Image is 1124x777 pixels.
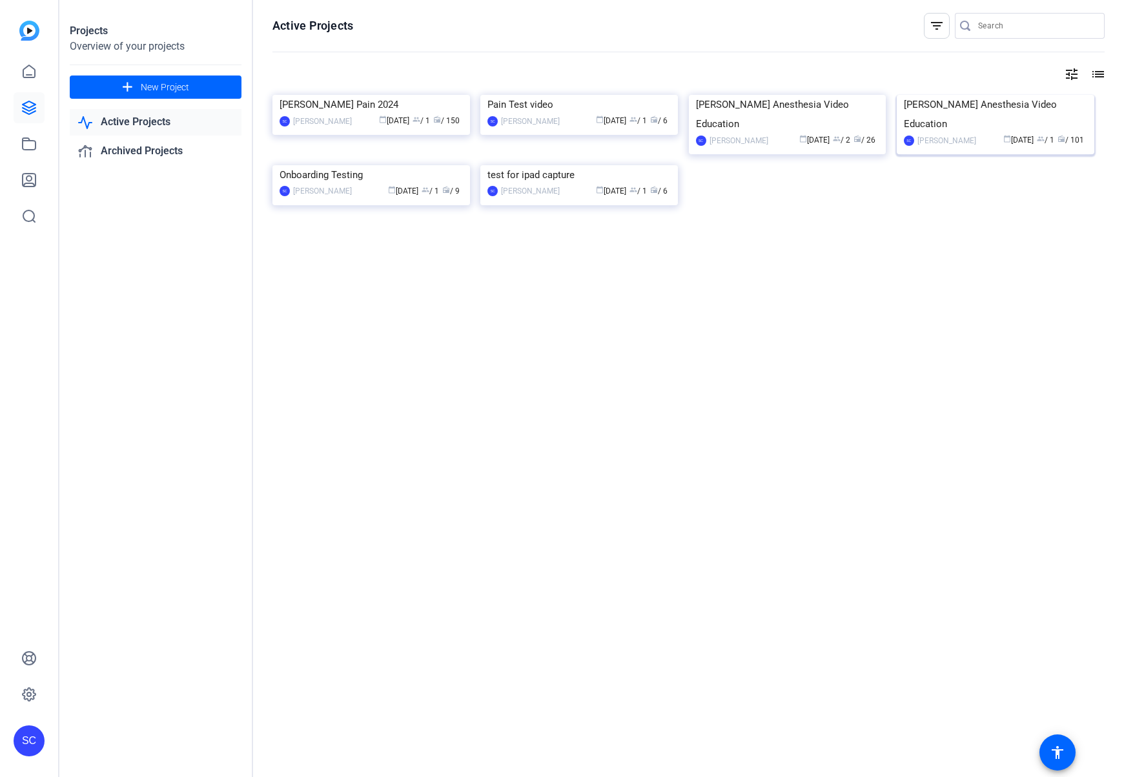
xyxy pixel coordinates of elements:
div: Projects [70,23,241,39]
span: group [629,116,637,123]
span: calendar_today [388,186,396,194]
a: Archived Projects [70,138,241,165]
div: [PERSON_NAME] Anesthesia Video Education [904,95,1087,134]
span: group [413,116,420,123]
span: / 2 [833,136,850,145]
div: [PERSON_NAME] [501,115,560,128]
img: blue-gradient.svg [19,21,39,41]
span: New Project [141,81,189,94]
div: SC [280,186,290,196]
span: / 6 [650,187,668,196]
div: [PERSON_NAME] [293,115,352,128]
span: calendar_today [1003,135,1011,143]
span: radio [853,135,861,143]
div: [PERSON_NAME] [710,134,768,147]
div: [PERSON_NAME] Pain 2024 [280,95,463,114]
span: [DATE] [799,136,830,145]
mat-icon: list [1089,66,1105,82]
div: Onboarding Testing [280,165,463,185]
span: / 1 [413,116,430,125]
span: / 101 [1058,136,1084,145]
span: group [422,186,429,194]
span: / 26 [853,136,875,145]
span: / 1 [422,187,439,196]
span: group [629,186,637,194]
span: [DATE] [596,187,626,196]
span: radio [650,116,658,123]
div: SC [487,186,498,196]
span: calendar_today [799,135,807,143]
mat-icon: accessibility [1050,745,1065,760]
mat-icon: add [119,79,136,96]
span: / 9 [442,187,460,196]
button: New Project [70,76,241,99]
span: [DATE] [379,116,409,125]
span: [DATE] [596,116,626,125]
span: [DATE] [1003,136,1034,145]
span: radio [650,186,658,194]
span: [DATE] [388,187,418,196]
div: SC [904,136,914,146]
div: SC [696,136,706,146]
mat-icon: filter_list [929,18,945,34]
div: SC [280,116,290,126]
div: test for ipad capture [487,165,671,185]
span: calendar_today [596,186,604,194]
mat-icon: tune [1064,66,1079,82]
div: [PERSON_NAME] [501,185,560,197]
div: SC [14,725,45,756]
span: group [1037,135,1045,143]
input: Search [978,18,1094,34]
div: [PERSON_NAME] [917,134,976,147]
span: calendar_today [596,116,604,123]
span: / 1 [1037,136,1054,145]
a: Active Projects [70,109,241,136]
div: SC [487,116,498,126]
span: radio [433,116,441,123]
span: radio [1058,135,1065,143]
span: / 1 [629,116,647,125]
span: radio [442,186,450,194]
span: calendar_today [379,116,387,123]
div: [PERSON_NAME] [293,185,352,197]
span: group [833,135,841,143]
div: Overview of your projects [70,39,241,54]
div: [PERSON_NAME] Anesthesia Video Education [696,95,879,134]
div: Pain Test video [487,95,671,114]
span: / 1 [629,187,647,196]
span: / 150 [433,116,460,125]
h1: Active Projects [272,18,353,34]
span: / 6 [650,116,668,125]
